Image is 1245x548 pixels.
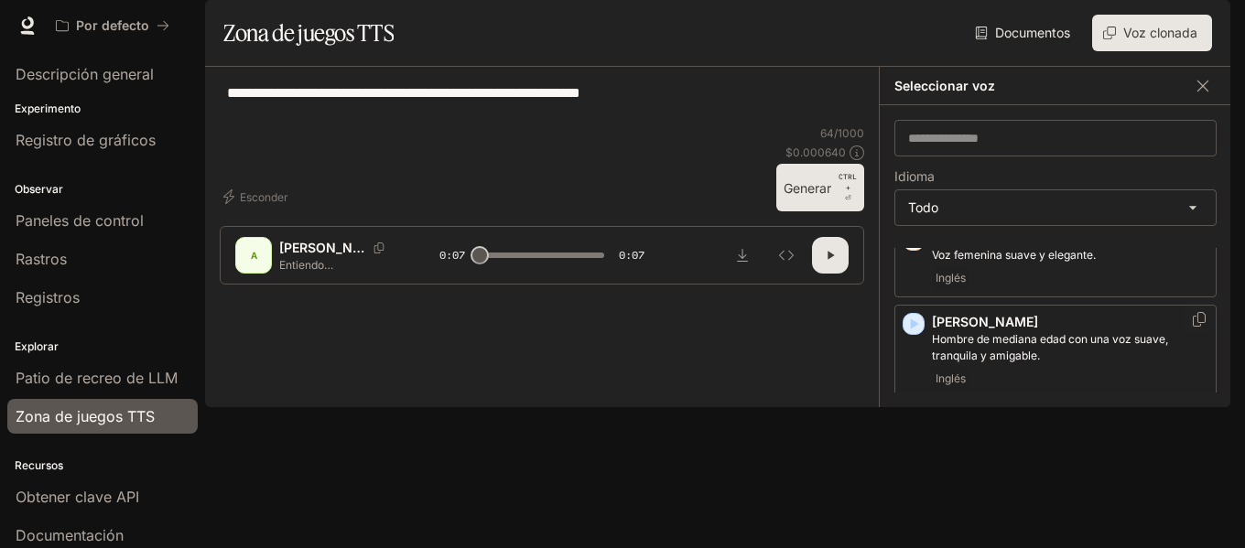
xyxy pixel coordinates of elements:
[834,126,838,140] font: /
[894,168,935,184] font: Idioma
[279,240,385,255] font: [PERSON_NAME]
[895,190,1216,225] div: Todo
[776,164,864,211] button: GenerarCTRL +⏎
[820,126,834,140] font: 64
[932,314,1038,329] font: [PERSON_NAME]
[439,247,465,263] font: 0:07
[932,332,1168,362] font: Hombre de mediana edad con una voz suave, tranquila y amigable.
[838,126,864,140] font: 1000
[932,248,1096,262] font: Voz femenina suave y elegante.
[220,182,296,211] button: Esconder
[724,237,761,274] button: Descargar audio
[48,7,178,44] button: Todos los espacios de trabajo
[1123,25,1197,40] font: Voz clonada
[1092,15,1212,51] button: Voz clonada
[936,371,966,385] font: Inglés
[279,258,393,366] font: Entiendo perfectamente su frustración con esta situación. Permítame revisar los detalles de su cu...
[936,271,966,285] font: Inglés
[971,15,1077,51] a: Documentos
[240,190,288,204] font: Esconder
[619,247,644,263] font: 0:07
[839,172,857,192] font: CTRL +
[223,19,394,47] font: Zona de juegos TTS
[908,199,938,215] font: Todo
[76,17,149,33] font: Por defecto
[366,242,392,253] button: Copiar ID de voz
[845,194,851,202] font: ⏎
[784,180,831,196] font: Generar
[932,331,1208,364] p: Hombre de mediana edad con una voz suave, tranquila y amigable.
[251,250,257,261] font: A
[793,145,846,159] font: 0.000640
[1190,312,1208,327] button: Copiar ID de voz
[768,237,805,274] button: Inspeccionar
[995,25,1070,40] font: Documentos
[932,247,1208,263] p: Voz femenina suave y elegante.
[785,145,793,159] font: $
